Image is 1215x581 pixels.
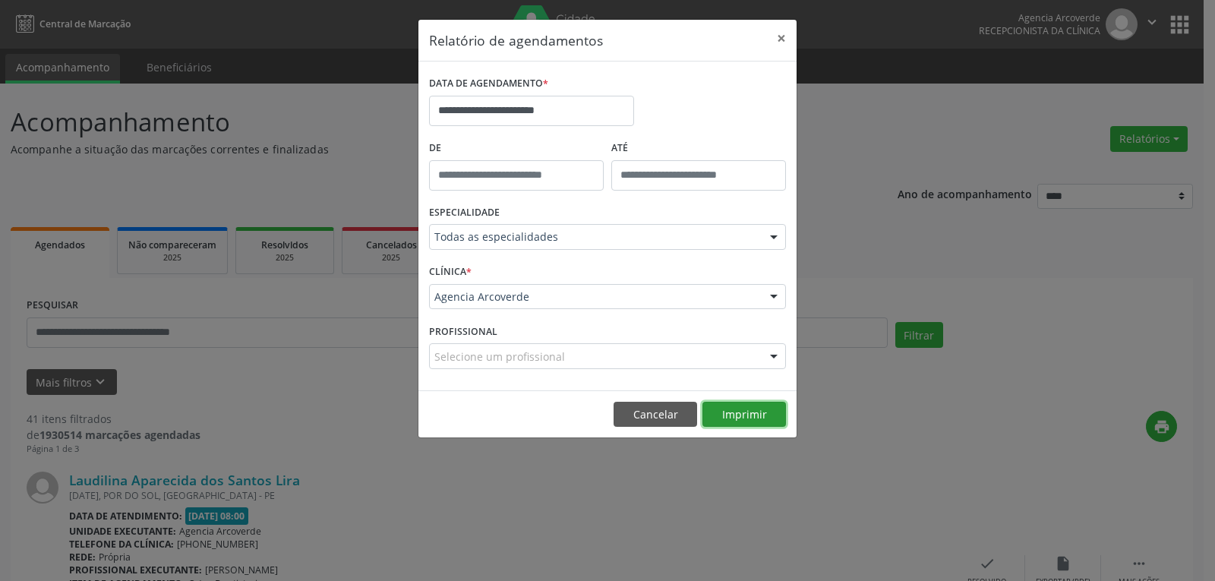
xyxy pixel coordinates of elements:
span: Todas as especialidades [434,229,755,245]
label: ATÉ [611,137,786,160]
label: De [429,137,604,160]
label: DATA DE AGENDAMENTO [429,72,548,96]
span: Agencia Arcoverde [434,289,755,305]
h5: Relatório de agendamentos [429,30,603,50]
label: ESPECIALIDADE [429,201,500,225]
button: Cancelar [614,402,697,428]
label: PROFISSIONAL [429,320,497,343]
span: Selecione um profissional [434,349,565,365]
label: CLÍNICA [429,261,472,284]
button: Imprimir [702,402,786,428]
button: Close [766,20,797,57]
